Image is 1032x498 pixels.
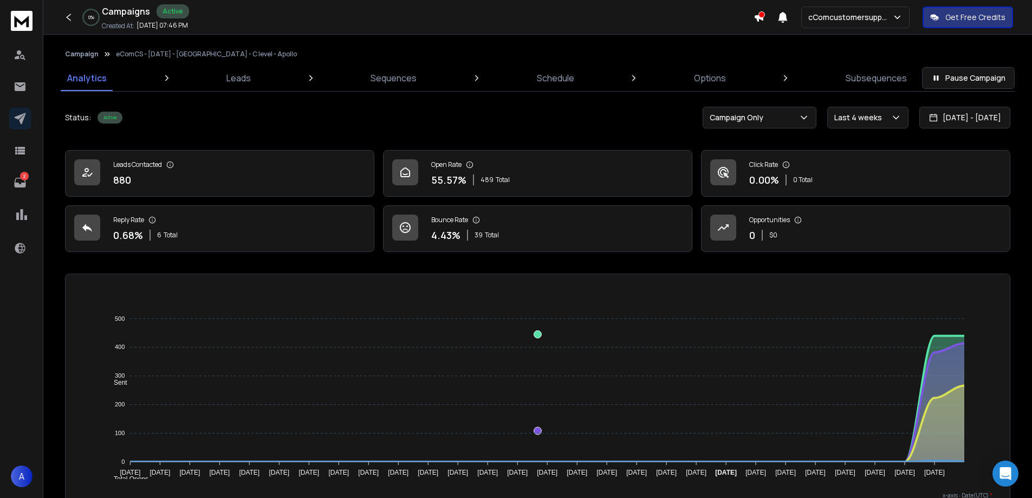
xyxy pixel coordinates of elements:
p: Opportunities [749,216,790,224]
a: Subsequences [839,65,913,91]
button: A [11,465,33,487]
span: Sent [106,379,127,386]
p: Open Rate [431,160,462,169]
button: Pause Campaign [922,67,1015,89]
a: Options [687,65,732,91]
a: Click Rate0.00%0 Total [701,150,1010,197]
p: Campaign Only [710,112,768,123]
p: Leads Contacted [113,160,162,169]
tspan: [DATE] [865,469,885,476]
tspan: [DATE] [447,469,468,476]
span: Total [496,176,510,184]
img: logo [11,11,33,31]
p: $ 0 [769,231,777,240]
p: 4.43 % [431,228,460,243]
tspan: [DATE] [626,469,647,476]
p: Status: [65,112,91,123]
p: 880 [113,172,131,187]
tspan: [DATE] [924,469,945,476]
button: Get Free Credits [923,7,1013,28]
a: Opportunities0$0 [701,205,1010,252]
tspan: [DATE] [418,469,438,476]
p: Created At: [102,22,134,30]
div: Active [98,112,122,124]
tspan: [DATE] [269,469,289,476]
span: 6 [157,231,161,240]
tspan: [DATE] [745,469,766,476]
tspan: 500 [115,315,125,322]
div: Open Intercom Messenger [992,461,1018,487]
span: 489 [481,176,494,184]
a: Reply Rate0.68%6Total [65,205,374,252]
span: 39 [475,231,483,240]
p: Get Free Credits [945,12,1005,23]
tspan: [DATE] [209,469,230,476]
p: Reply Rate [113,216,144,224]
tspan: [DATE] [239,469,259,476]
span: Total [164,231,178,240]
tspan: [DATE] [150,469,170,476]
span: Total [485,231,499,240]
tspan: [DATE] [537,469,557,476]
a: Analytics [61,65,113,91]
p: Analytics [67,72,107,85]
p: Schedule [537,72,574,85]
tspan: [DATE] [298,469,319,476]
tspan: [DATE] [328,469,349,476]
tspan: [DATE] [596,469,617,476]
p: 0 Total [793,176,813,184]
tspan: 200 [115,401,125,408]
tspan: [DATE] [715,469,737,476]
span: Total Opens [106,475,148,483]
tspan: [DATE] [805,469,826,476]
p: 0.68 % [113,228,143,243]
p: 2 [20,172,29,180]
button: Campaign [65,50,99,59]
p: cComcustomersupport [808,12,892,23]
tspan: 300 [115,372,125,379]
tspan: 400 [115,344,125,351]
p: Last 4 weeks [834,112,886,123]
p: [DATE] 07:46 PM [137,21,188,30]
tspan: [DATE] [656,469,677,476]
a: Sequences [364,65,423,91]
tspan: [DATE] [775,469,796,476]
tspan: [DATE] [179,469,200,476]
tspan: [DATE] [477,469,498,476]
button: [DATE] - [DATE] [919,107,1010,128]
tspan: [DATE] [567,469,587,476]
p: 0 [749,228,755,243]
p: 55.57 % [431,172,466,187]
tspan: [DATE] [835,469,855,476]
h1: Campaigns [102,5,150,18]
tspan: [DATE] [388,469,408,476]
p: eComCS - [DATE] - [GEOGRAPHIC_DATA] - C level - Apollo [116,50,297,59]
p: Leads [226,72,251,85]
p: Subsequences [846,72,907,85]
div: Active [157,4,189,18]
a: 2 [9,172,31,193]
p: 0.00 % [749,172,779,187]
p: Options [694,72,726,85]
tspan: [DATE] [686,469,706,476]
a: Schedule [530,65,581,91]
tspan: [DATE] [120,469,140,476]
tspan: [DATE] [507,469,528,476]
tspan: 100 [115,430,125,436]
p: Click Rate [749,160,778,169]
a: Open Rate55.57%489Total [383,150,692,197]
tspan: 0 [121,458,125,465]
p: 0 % [88,14,94,21]
tspan: [DATE] [358,469,379,476]
tspan: [DATE] [894,469,915,476]
a: Leads Contacted880 [65,150,374,197]
p: Bounce Rate [431,216,468,224]
a: Bounce Rate4.43%39Total [383,205,692,252]
a: Leads [220,65,257,91]
p: Sequences [371,72,417,85]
